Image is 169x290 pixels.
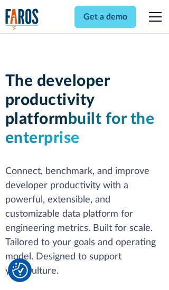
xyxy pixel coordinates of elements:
[5,8,39,30] img: Logo of the analytics and reporting company Faros.
[5,111,155,146] span: built for the enterprise
[143,4,164,30] div: menu
[12,263,28,278] button: Cookie Settings
[5,72,164,148] h1: The developer productivity platform
[5,8,39,30] a: home
[12,263,28,278] img: Revisit consent button
[74,6,136,28] a: Get a demo
[5,165,164,278] p: Connect, benchmark, and improve developer productivity with a powerful, extensible, and customiza...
